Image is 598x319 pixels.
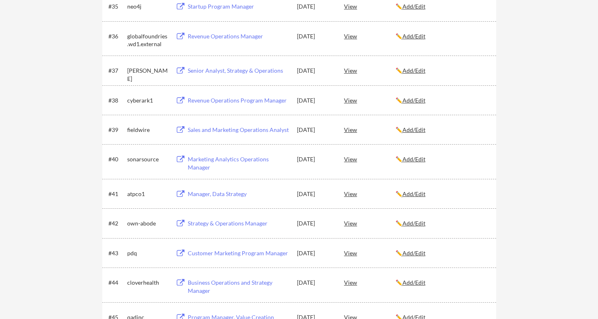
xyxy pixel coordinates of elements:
[127,96,168,105] div: cyberark1
[396,2,489,11] div: ✏️
[402,67,425,74] u: Add/Edit
[108,219,124,228] div: #42
[396,249,489,257] div: ✏️
[396,67,489,75] div: ✏️
[127,32,168,48] div: globalfoundries.wd1.external
[108,2,124,11] div: #35
[396,155,489,163] div: ✏️
[127,249,168,257] div: pdq
[402,97,425,104] u: Add/Edit
[127,67,168,83] div: [PERSON_NAME]
[127,190,168,198] div: atpco1
[344,63,396,78] div: View
[108,96,124,105] div: #38
[108,279,124,287] div: #44
[396,126,489,134] div: ✏️
[402,126,425,133] u: Add/Edit
[127,2,168,11] div: neo4j
[396,96,489,105] div: ✏️
[127,279,168,287] div: cloverhealth
[188,219,289,228] div: Strategy & Operations Manager
[188,2,289,11] div: Startup Program Manager
[344,245,396,260] div: View
[108,67,124,75] div: #37
[108,126,124,134] div: #39
[297,155,333,163] div: [DATE]
[344,152,396,166] div: View
[344,122,396,137] div: View
[127,126,168,134] div: fieldwire
[344,275,396,290] div: View
[396,32,489,40] div: ✏️
[396,279,489,287] div: ✏️
[297,249,333,257] div: [DATE]
[402,250,425,257] u: Add/Edit
[188,249,289,257] div: Customer Marketing Program Manager
[297,2,333,11] div: [DATE]
[402,220,425,227] u: Add/Edit
[402,33,425,40] u: Add/Edit
[402,279,425,286] u: Add/Edit
[344,29,396,43] div: View
[188,126,289,134] div: Sales and Marketing Operations Analyst
[188,190,289,198] div: Manager, Data Strategy
[297,32,333,40] div: [DATE]
[108,155,124,163] div: #40
[402,3,425,10] u: Add/Edit
[188,155,289,171] div: Marketing Analytics Operations Manager
[297,67,333,75] div: [DATE]
[108,249,124,257] div: #43
[188,32,289,40] div: Revenue Operations Manager
[188,96,289,105] div: Revenue Operations Program Manager
[297,126,333,134] div: [DATE]
[108,32,124,40] div: #36
[297,219,333,228] div: [DATE]
[402,156,425,163] u: Add/Edit
[396,190,489,198] div: ✏️
[188,279,289,294] div: Business Operations and Strategy Manager
[297,96,333,105] div: [DATE]
[344,93,396,107] div: View
[188,67,289,75] div: Senior Analyst, Strategy & Operations
[297,190,333,198] div: [DATE]
[402,190,425,197] u: Add/Edit
[297,279,333,287] div: [DATE]
[344,186,396,201] div: View
[127,155,168,163] div: sonarsource
[127,219,168,228] div: own-abode
[396,219,489,228] div: ✏️
[344,216,396,230] div: View
[108,190,124,198] div: #41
